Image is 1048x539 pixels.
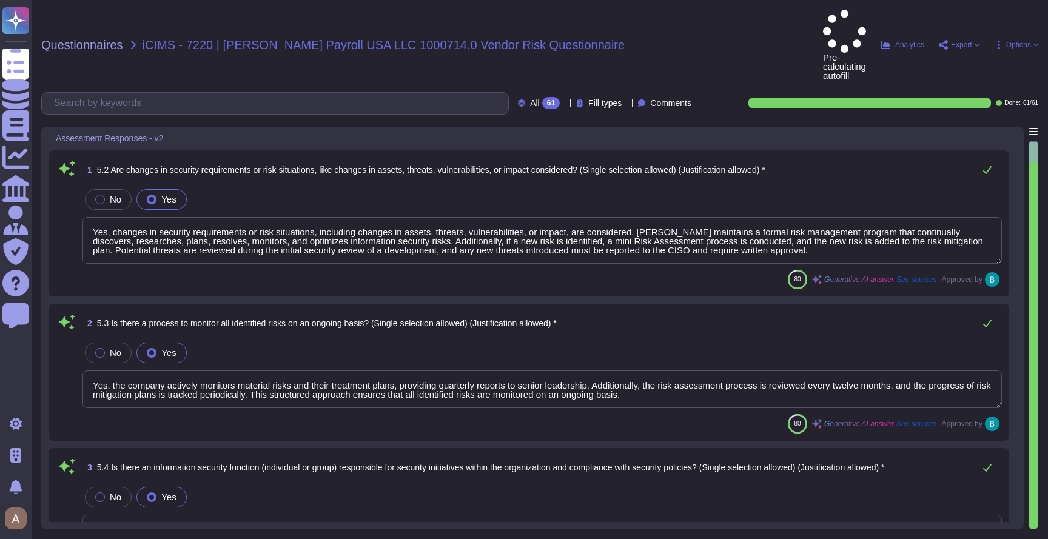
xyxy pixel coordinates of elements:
span: 3 [82,463,92,472]
input: Search by keywords [48,93,508,114]
span: 61 / 61 [1023,100,1038,106]
span: Fill types [588,99,622,107]
span: See sources [896,420,937,427]
button: Analytics [881,40,924,50]
span: Generative AI answer [824,276,894,283]
span: Analytics [895,41,924,49]
span: Yes [161,492,176,502]
span: Assessment Responses - v2 [56,134,163,142]
div: 61 [542,97,560,109]
span: 1 [82,166,92,174]
span: Comments [650,99,691,107]
span: Options [1006,41,1031,49]
span: iCIMS - 7220 | [PERSON_NAME] Payroll USA LLC 1000714.0 Vendor Risk Questionnaire [143,39,625,51]
span: No [110,194,121,204]
span: Done: [1004,100,1021,106]
span: See sources [896,276,937,283]
span: Approved by [942,276,982,283]
span: 80 [794,276,801,283]
span: Yes [161,347,176,358]
span: 5.2 Are changes in security requirements or risk situations, like changes in assets, threats, vul... [97,165,765,175]
textarea: Yes, changes in security requirements or risk situations, including changes in assets, threats, v... [82,217,1002,264]
span: Generative AI answer [824,420,894,427]
span: 80 [794,420,801,427]
span: 5.3 Is there a process to monitor all identified risks on an ongoing basis? (Single selection all... [97,318,557,328]
span: Export [951,41,972,49]
span: 2 [82,319,92,327]
span: Questionnaires [41,39,123,51]
img: user [5,507,27,529]
img: user [985,417,999,431]
button: user [2,505,35,532]
span: All [530,99,540,107]
span: Pre-calculating autofill [823,10,866,80]
span: No [110,492,121,502]
textarea: Yes, the company actively monitors material risks and their treatment plans, providing quarterly ... [82,370,1002,408]
img: user [985,272,999,287]
span: No [110,347,121,358]
span: Approved by [942,420,982,427]
span: Yes [161,194,176,204]
span: 5.4 Is there an information security function (individual or group) responsible for security init... [97,463,885,472]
